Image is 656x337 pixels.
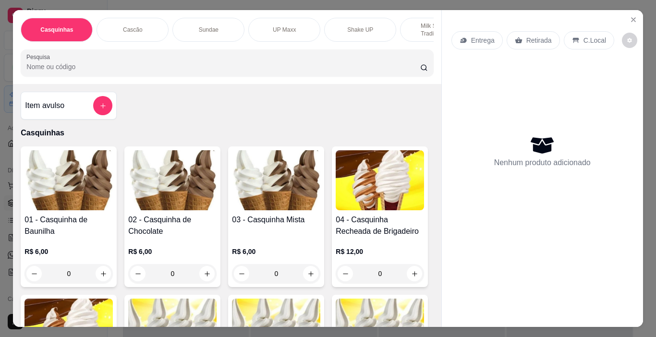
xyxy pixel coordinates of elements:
[494,157,591,168] p: Nenhum produto adicionado
[526,36,552,45] p: Retirada
[336,214,424,237] h4: 04 - Casquinha Recheada de Brigadeiro
[273,26,296,34] p: UP Maxx
[199,26,219,34] p: Sundae
[130,266,146,281] button: decrease-product-quantity
[128,150,217,210] img: product-image
[25,100,64,111] h4: Item avulso
[128,214,217,237] h4: 02 - Casquinha de Chocolate
[128,247,217,256] p: R$ 6,00
[24,214,113,237] h4: 01 - Casquinha de Baunilha
[93,96,112,115] button: add-separate-item
[407,266,422,281] button: increase-product-quantity
[21,127,433,139] p: Casquinhas
[232,150,320,210] img: product-image
[336,150,424,210] img: product-image
[40,26,73,34] p: Casquinhas
[626,12,641,27] button: Close
[24,150,113,210] img: product-image
[583,36,606,45] p: C.Local
[347,26,373,34] p: Shake UP
[408,22,464,37] p: Milk Shakes Tradicionais
[24,247,113,256] p: R$ 6,00
[26,266,42,281] button: decrease-product-quantity
[232,247,320,256] p: R$ 6,00
[199,266,215,281] button: increase-product-quantity
[303,266,318,281] button: increase-product-quantity
[338,266,353,281] button: decrease-product-quantity
[26,62,420,72] input: Pesquisa
[232,214,320,226] h4: 03 - Casquinha Mista
[471,36,495,45] p: Entrega
[622,33,637,48] button: decrease-product-quantity
[96,266,111,281] button: increase-product-quantity
[123,26,143,34] p: Cascão
[234,266,249,281] button: decrease-product-quantity
[26,53,53,61] label: Pesquisa
[336,247,424,256] p: R$ 12,00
